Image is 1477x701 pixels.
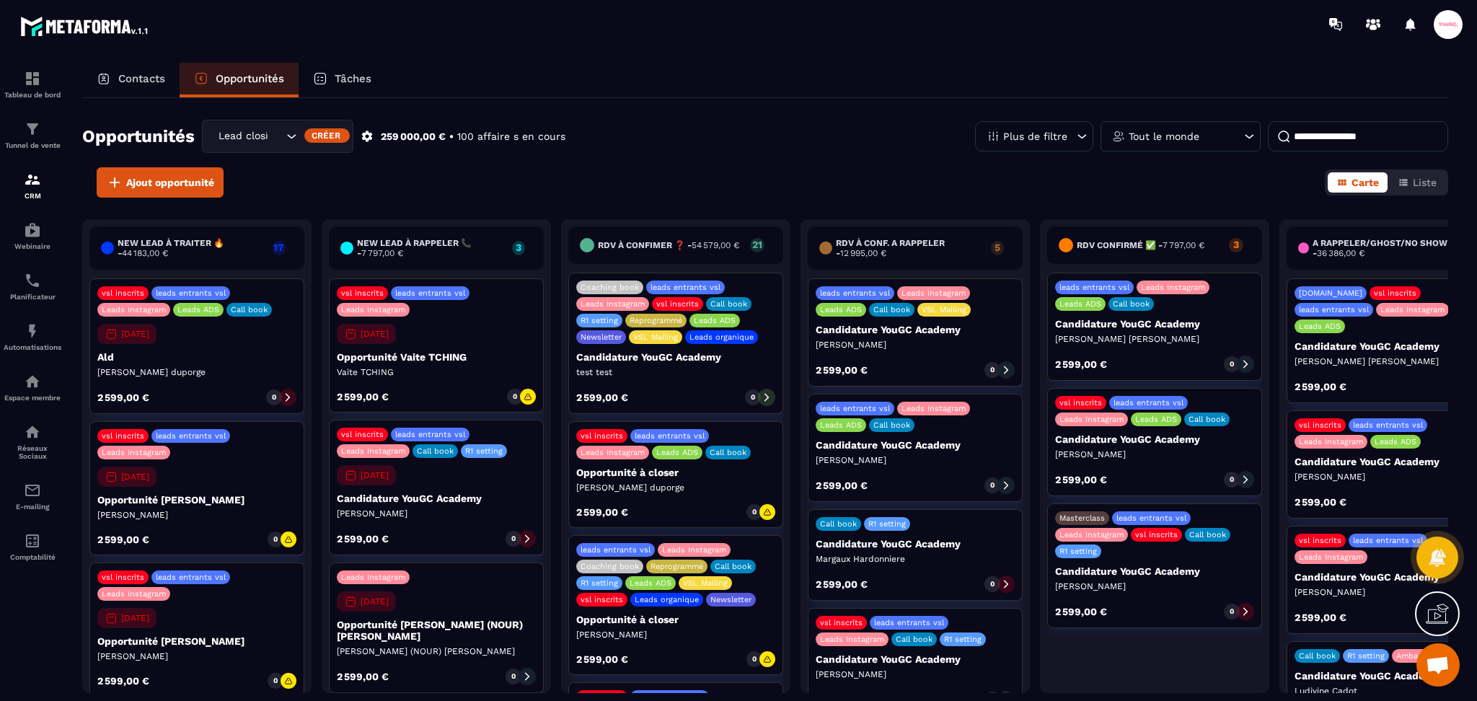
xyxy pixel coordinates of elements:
[820,420,862,430] p: Leads ADS
[1059,415,1124,424] p: Leads Instagram
[4,503,61,511] p: E-mailing
[97,351,296,363] p: Ald
[4,394,61,402] p: Espace membre
[335,72,371,85] p: Tâches
[121,613,149,623] p: [DATE]
[1299,322,1341,331] p: Leads ADS
[417,446,454,456] p: Call book
[816,324,1015,335] p: Candidature YouGC Academy
[299,63,386,97] a: Tâches
[820,288,890,298] p: leads entrants vsl
[337,351,536,363] p: Opportunité Vaite TCHING
[102,288,144,298] p: vsl inscrits
[1055,449,1254,460] p: [PERSON_NAME]
[341,573,405,582] p: Leads Instagram
[816,553,1015,565] p: Margaux Hardonniere
[97,167,224,198] button: Ajout opportunité
[126,175,214,190] span: Ajout opportunité
[215,128,268,144] span: Lead closing
[576,467,775,478] p: Opportunité à closer
[576,351,775,363] p: Candidature YouGC Academy
[581,283,639,292] p: Coaching book
[395,288,465,298] p: leads entrants vsl
[1141,283,1205,292] p: Leads Instagram
[4,444,61,460] p: Réseaux Sociaux
[1113,299,1150,309] p: Call book
[4,91,61,99] p: Tableau de bord
[816,339,1015,350] p: [PERSON_NAME]
[97,366,296,378] p: [PERSON_NAME] duporge
[102,573,144,582] p: vsl inscrits
[1353,536,1423,545] p: leads entrants vsl
[692,240,739,250] span: 54 579,00 €
[1229,239,1243,250] p: 3
[656,448,698,457] p: Leads ADS
[1230,359,1234,369] p: 0
[381,130,446,144] p: 259 000,00 €
[710,595,751,604] p: Newsletter
[1077,240,1204,250] h6: Rdv confirmé ✅ -
[341,305,405,314] p: Leads Instagram
[1059,299,1101,309] p: Leads ADS
[82,63,180,97] a: Contacts
[102,589,166,599] p: Leads Instagram
[216,72,284,85] p: Opportunités
[1389,172,1445,193] button: Liste
[820,404,890,413] p: leads entrants vsl
[121,472,149,482] p: [DATE]
[816,538,1015,550] p: Candidature YouGC Academy
[689,332,754,342] p: Leads organique
[4,293,61,301] p: Planificateur
[576,654,628,664] p: 2 599,00 €
[20,13,150,39] img: logo
[633,332,678,342] p: VSL Mailing
[361,470,389,480] p: [DATE]
[630,316,682,325] p: Reprogrammé
[1299,288,1362,298] p: [DOMAIN_NAME]
[337,366,536,378] p: Vaite TCHING
[82,122,195,151] h2: Opportunités
[1299,305,1369,314] p: leads entrants vsl
[97,392,149,402] p: 2 599,00 €
[273,534,278,545] p: 0
[752,507,757,517] p: 0
[1413,177,1437,188] span: Liste
[581,448,645,457] p: Leads Instagram
[24,532,41,550] img: accountant
[24,423,41,441] img: social-network
[4,242,61,250] p: Webinaire
[922,305,966,314] p: VSL Mailing
[24,373,41,390] img: automations
[868,519,906,529] p: R1 setting
[1055,475,1107,485] p: 2 599,00 €
[156,431,226,441] p: leads entrants vsl
[1299,536,1341,545] p: vsl inscrits
[820,305,862,314] p: Leads ADS
[752,654,757,664] p: 0
[272,392,276,402] p: 0
[1313,238,1465,258] h6: A RAPPELER/GHOST/NO SHOW✖️ -
[357,238,505,258] h6: New lead à RAPPELER 📞 -
[1374,288,1416,298] p: vsl inscrits
[1230,607,1234,617] p: 0
[873,420,910,430] p: Call book
[1189,530,1226,539] p: Call book
[24,70,41,87] img: formation
[24,322,41,340] img: automations
[177,305,219,314] p: Leads ADS
[683,578,728,588] p: VSL Mailing
[1055,359,1107,369] p: 2 599,00 €
[651,562,703,571] p: Reprogrammé
[581,431,623,441] p: vsl inscrits
[576,392,628,402] p: 2 599,00 €
[4,110,61,160] a: formationformationTunnel de vente
[1059,513,1105,523] p: Masterclass
[816,365,868,375] p: 2 599,00 €
[1059,283,1129,292] p: leads entrants vsl
[581,316,618,325] p: R1 setting
[513,392,517,402] p: 0
[990,579,995,589] p: 0
[1299,651,1336,661] p: Call book
[1135,415,1177,424] p: Leads ADS
[581,332,622,342] p: Newsletter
